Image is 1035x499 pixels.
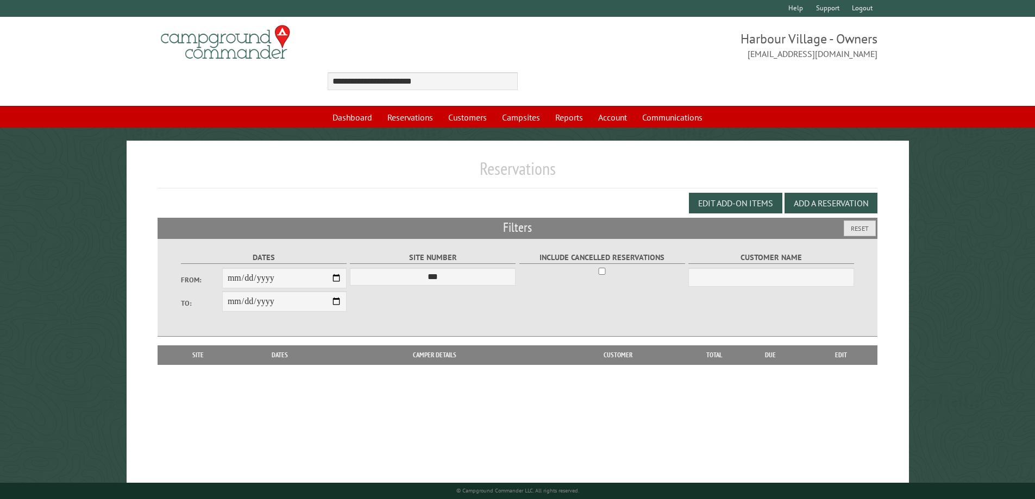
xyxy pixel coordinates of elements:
label: To: [181,298,222,308]
a: Campsites [495,107,547,128]
a: Dashboard [326,107,379,128]
label: Include Cancelled Reservations [519,251,685,264]
label: Dates [181,251,347,264]
label: Customer Name [688,251,854,264]
a: Customers [442,107,493,128]
h2: Filters [158,218,878,238]
th: Camper Details [327,345,543,365]
h1: Reservations [158,158,878,188]
small: © Campground Commander LLC. All rights reserved. [456,487,579,494]
button: Edit Add-on Items [689,193,782,213]
a: Communications [636,107,709,128]
label: Site Number [350,251,516,264]
a: Account [592,107,633,128]
label: From: [181,275,222,285]
th: Total [693,345,736,365]
th: Dates [234,345,327,365]
button: Reset [844,220,876,236]
a: Reports [549,107,589,128]
th: Edit [805,345,878,365]
th: Customer [543,345,693,365]
img: Campground Commander [158,21,293,64]
button: Add a Reservation [785,193,877,213]
th: Due [736,345,805,365]
span: Harbour Village - Owners [EMAIL_ADDRESS][DOMAIN_NAME] [518,30,878,60]
a: Reservations [381,107,440,128]
th: Site [163,345,234,365]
